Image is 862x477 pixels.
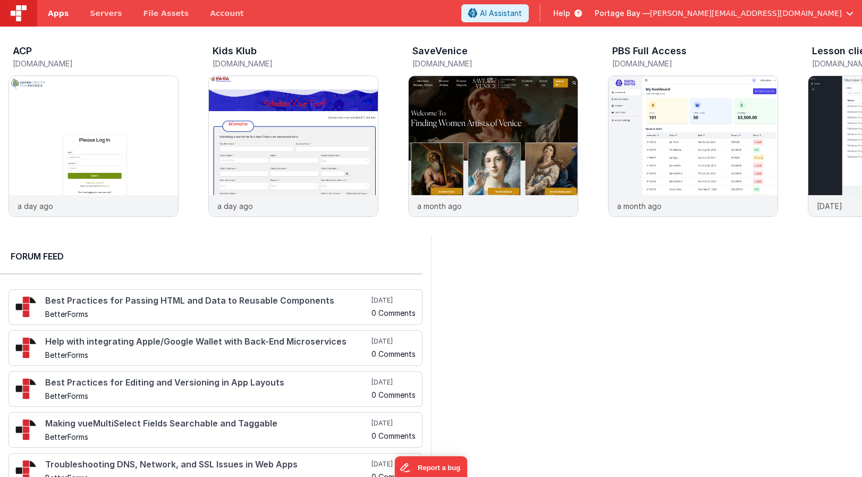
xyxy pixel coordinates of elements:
p: a day ago [217,200,253,212]
h4: Troubleshooting DNS, Network, and SSL Issues in Web Apps [45,460,369,470]
h5: 0 Comments [371,432,416,440]
img: 295_2.png [15,337,37,358]
h4: Best Practices for Editing and Versioning in App Layouts [45,378,369,388]
h5: [DATE] [371,296,416,305]
h4: Best Practices for Passing HTML and Data to Reusable Components [45,296,369,306]
h3: PBS Full Access [612,46,687,56]
h3: SaveVenice [412,46,468,56]
a: Making vueMultiSelect Fields Searchable and Taggable BetterForms [DATE] 0 Comments [9,412,422,448]
span: Portage Bay — [595,8,650,19]
span: [PERSON_NAME][EMAIL_ADDRESS][DOMAIN_NAME] [650,8,842,19]
h5: [DOMAIN_NAME] [412,60,578,68]
p: a month ago [617,200,662,212]
h5: BetterForms [45,392,369,400]
span: Help [553,8,570,19]
img: 295_2.png [15,419,37,440]
h5: [DOMAIN_NAME] [13,60,179,68]
p: [DATE] [817,200,842,212]
h4: Help with integrating Apple/Google Wallet with Back-End Microservices [45,337,369,347]
h3: ACP [13,46,32,56]
img: 295_2.png [15,296,37,317]
span: AI Assistant [480,8,522,19]
h5: 0 Comments [371,350,416,358]
span: File Assets [143,8,189,19]
span: Apps [48,8,69,19]
h5: [DATE] [371,419,416,428]
h5: [DOMAIN_NAME] [612,60,778,68]
button: AI Assistant [461,4,529,22]
span: Servers [90,8,122,19]
img: 295_2.png [15,378,37,399]
p: a month ago [417,200,462,212]
h5: [DATE] [371,378,416,387]
h5: BetterForms [45,351,369,359]
h3: Kids Klub [213,46,257,56]
a: Best Practices for Passing HTML and Data to Reusable Components BetterForms [DATE] 0 Comments [9,289,422,325]
h5: [DOMAIN_NAME] [213,60,378,68]
h5: 0 Comments [371,309,416,317]
h5: [DATE] [371,460,416,468]
h5: 0 Comments [371,391,416,399]
button: Portage Bay — [PERSON_NAME][EMAIL_ADDRESS][DOMAIN_NAME] [595,8,853,19]
a: Help with integrating Apple/Google Wallet with Back-End Microservices BetterForms [DATE] 0 Comments [9,330,422,366]
h4: Making vueMultiSelect Fields Searchable and Taggable [45,419,369,429]
h2: Forum Feed [11,250,412,263]
h5: [DATE] [371,337,416,346]
h5: BetterForms [45,310,369,318]
h5: BetterForms [45,433,369,441]
a: Best Practices for Editing and Versioning in App Layouts BetterForms [DATE] 0 Comments [9,371,422,407]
